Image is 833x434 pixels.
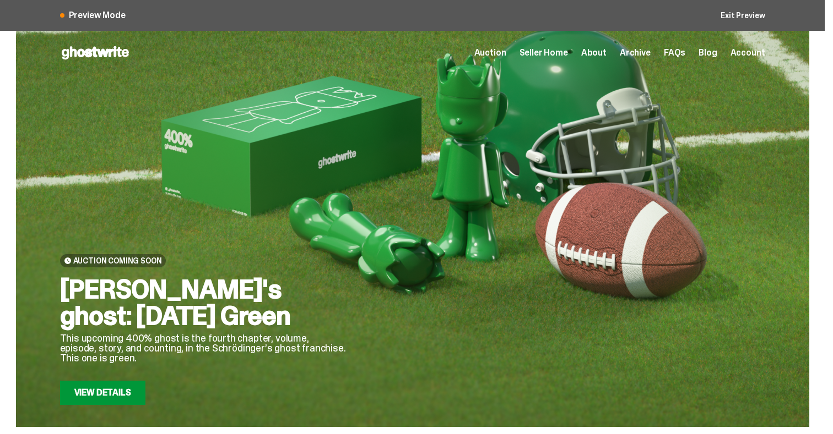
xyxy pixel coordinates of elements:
a: About [581,48,607,57]
a: Seller Home [520,48,568,57]
a: Blog [699,48,717,57]
a: Archive [620,48,651,57]
a: Exit Preview [721,12,765,19]
span: Auction Coming Soon [73,256,162,265]
p: This upcoming 400% ghost is the fourth chapter, volume, episode, story, and counting, in the Schr... [60,333,347,363]
span: Preview Mode [69,11,126,20]
a: FAQs [664,48,685,57]
a: View Details [60,381,145,405]
h2: [PERSON_NAME]'s ghost: [DATE] Green [60,276,347,329]
a: Account [731,48,765,57]
a: Auction [474,48,506,57]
